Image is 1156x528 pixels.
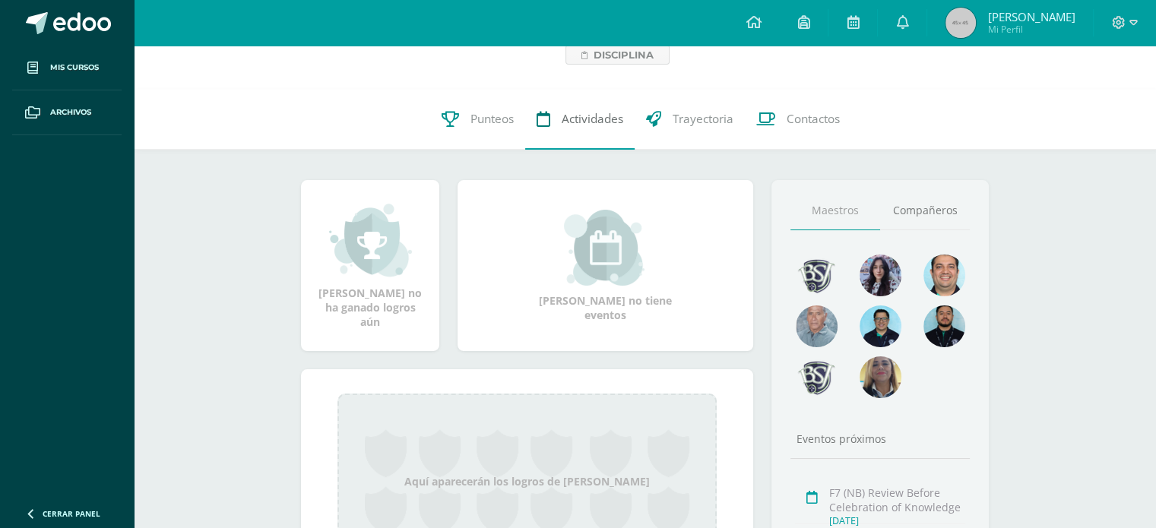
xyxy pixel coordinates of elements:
[790,432,970,446] div: Eventos próximos
[562,111,623,127] span: Actividades
[796,356,838,398] img: d483e71d4e13296e0ce68ead86aec0b8.png
[880,191,970,230] a: Compañeros
[12,90,122,135] a: Archivos
[745,89,851,150] a: Contactos
[860,305,901,347] img: d220431ed6a2715784848fdc026b3719.png
[860,356,901,398] img: aa9857ee84d8eb936f6c1e33e7ea3df6.png
[564,210,647,286] img: event_small.png
[790,191,880,230] a: Maestros
[829,514,965,527] div: [DATE]
[43,508,100,519] span: Cerrar panel
[50,62,99,74] span: Mis cursos
[430,89,525,150] a: Punteos
[525,89,635,150] a: Actividades
[987,9,1075,24] span: [PERSON_NAME]
[316,202,424,329] div: [PERSON_NAME] no ha ganado logros aún
[329,202,412,278] img: achievement_small.png
[923,255,965,296] img: 677c00e80b79b0324b531866cf3fa47b.png
[829,485,965,514] div: F7 (NB) Review Before Celebration of Knowledge
[635,89,745,150] a: Trayectoria
[530,210,682,322] div: [PERSON_NAME] no tiene eventos
[860,255,901,296] img: 31702bfb268df95f55e840c80866a926.png
[987,23,1075,36] span: Mi Perfil
[787,111,840,127] span: Contactos
[796,305,838,347] img: 55ac31a88a72e045f87d4a648e08ca4b.png
[673,111,733,127] span: Trayectoria
[50,106,91,119] span: Archivos
[470,111,514,127] span: Punteos
[923,305,965,347] img: 2207c9b573316a41e74c87832a091651.png
[796,255,838,296] img: 9eafe38a88bfc982dd86854cc727d639.png
[12,46,122,90] a: Mis cursos
[594,46,654,64] span: Disciplina
[945,8,976,38] img: 45x45
[565,45,670,65] a: Disciplina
